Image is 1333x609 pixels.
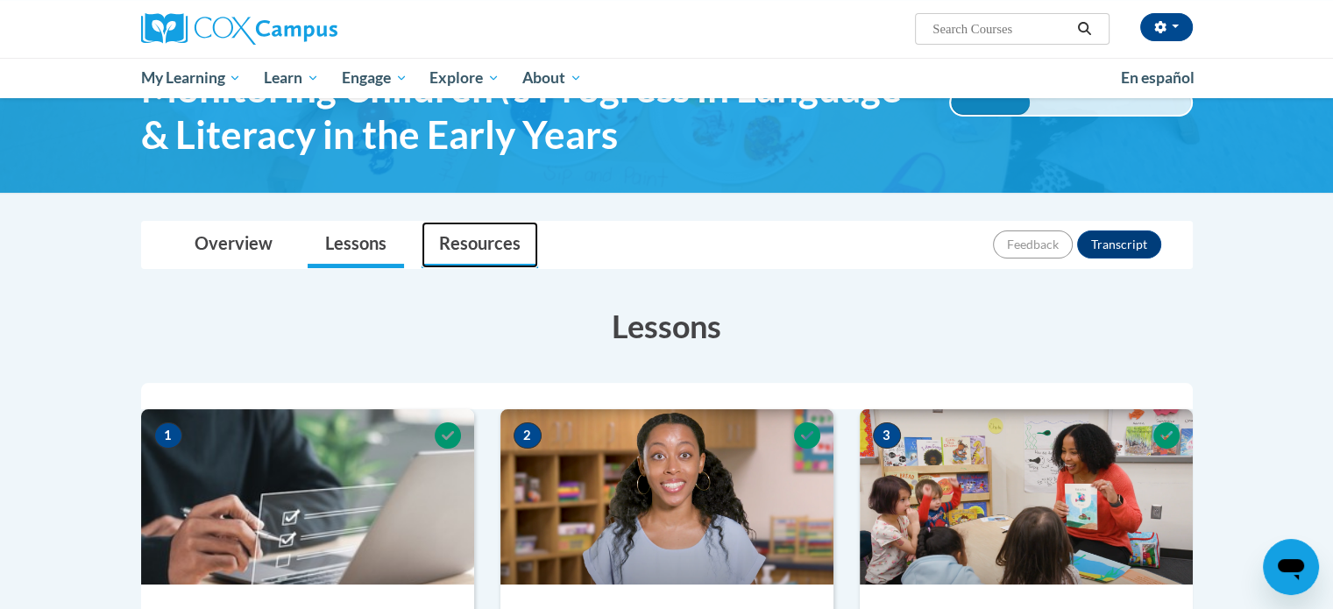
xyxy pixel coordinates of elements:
[1077,230,1161,258] button: Transcript
[429,67,500,89] span: Explore
[1121,68,1195,87] span: En español
[500,409,833,584] img: Course Image
[1263,539,1319,595] iframe: Button to launch messaging window
[931,18,1071,39] input: Search Courses
[514,422,542,449] span: 2
[154,422,182,449] span: 1
[308,222,404,268] a: Lessons
[141,13,474,45] a: Cox Campus
[951,90,1030,115] div: 33% complete
[422,222,538,268] a: Resources
[1071,18,1097,39] button: Search
[115,58,1219,98] div: Main menu
[141,13,337,45] img: Cox Campus
[330,58,419,98] a: Engage
[177,222,290,268] a: Overview
[1140,13,1193,41] button: Account Settings
[140,67,241,89] span: My Learning
[264,67,319,89] span: Learn
[418,58,511,98] a: Explore
[130,58,253,98] a: My Learning
[860,409,1193,584] img: Course Image
[141,409,474,584] img: Course Image
[141,304,1193,348] h3: Lessons
[1110,60,1206,96] a: En español
[522,67,582,89] span: About
[873,422,901,449] span: 3
[342,67,408,89] span: Engage
[252,58,330,98] a: Learn
[511,58,593,98] a: About
[141,65,924,158] span: Monitoring Children\'s Progress in Language & Literacy in the Early Years
[993,230,1073,258] button: Feedback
